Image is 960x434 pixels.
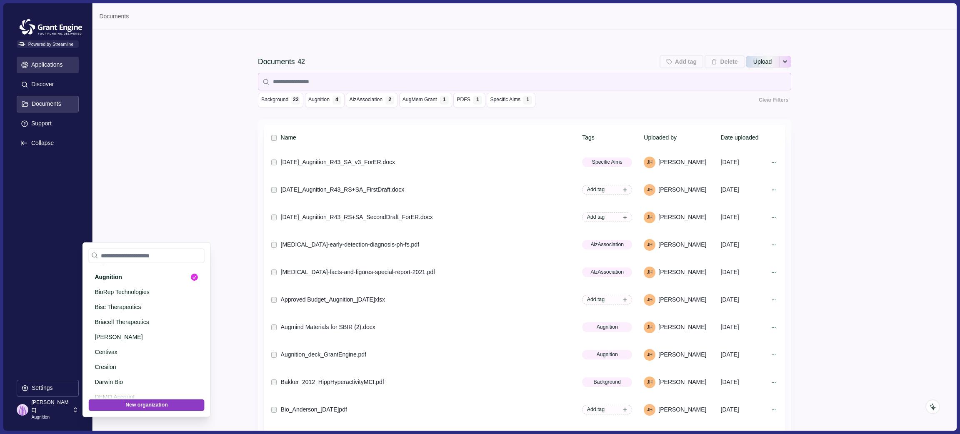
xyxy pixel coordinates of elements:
span: Augnition [597,351,618,358]
div: Jonathan Hasselmann [647,242,653,247]
div: Jonathan Hasselmann [647,407,653,412]
p: Cresilon [95,363,196,372]
div: Jonathan Hasselmann [647,270,653,274]
div: [DATE] [721,182,767,197]
span: Augnition [597,323,618,331]
button: Specific Aims 1 [487,93,535,107]
button: Documents [17,96,79,112]
p: BioRep Technologies [95,288,196,297]
div: [DATE]_Augnition_R43_SA_v3_ForER.docx [281,158,395,167]
button: Add tag [582,405,632,414]
button: Clear Filters [756,93,791,107]
span: Specific Aims [490,96,520,104]
th: Uploaded by [642,127,719,148]
span: Add tag [587,213,605,221]
button: Settings [17,380,79,397]
button: Background [582,377,632,387]
div: Bio_Anderson_[DATE]pdf [281,405,347,414]
div: 22 [293,97,299,102]
div: [DATE] [721,155,767,170]
div: Jonathan Hasselmann [647,380,653,384]
div: Jonathan Hasselmann [647,352,653,357]
button: Background 22 [258,93,303,107]
p: Support [28,120,52,127]
div: 42 [298,57,305,67]
img: Grantengine Logo [17,17,85,37]
div: [MEDICAL_DATA]-early-detection-diagnosis-ph-fs.pdf [281,240,420,249]
div: 2 [387,97,393,102]
button: AlzAssociation 2 [346,93,397,107]
p: Augnition [31,414,70,421]
button: New organization [89,399,205,411]
div: [DATE] [721,237,767,252]
div: [DATE] [721,265,767,279]
button: Expand [17,135,79,152]
span: AlzAssociation [349,96,382,104]
button: Specific Aims [582,157,632,167]
span: [PERSON_NAME] [658,405,706,414]
th: Tags [581,127,642,148]
p: Collapse [28,140,54,147]
span: AlzAssociation [590,268,624,276]
span: [PERSON_NAME] [658,240,706,249]
div: [DATE] [721,375,767,389]
div: 1 [475,97,480,102]
button: Add tag [582,212,632,222]
span: [PERSON_NAME] [658,323,706,332]
p: Documents [29,100,61,107]
div: [DATE]_Augnition_R43_RS+SA_SecondDraft_ForER.docx [281,213,433,222]
p: Darwin Bio [95,378,196,387]
span: AlzAssociation [590,241,624,248]
div: Bakker_2012_HippHyperactivityMCI.pdf [281,378,384,387]
button: Add tag [582,185,632,195]
p: Settings [29,384,53,392]
p: Discover [28,81,54,88]
span: PDFS [457,96,470,104]
div: [DATE] [721,292,767,307]
p: Briacell Therapeutics [95,318,196,327]
div: [DATE] [721,347,767,362]
div: 1 [525,97,531,102]
div: 4 [334,97,340,102]
div: [DATE] [721,210,767,224]
div: Jonathan Hasselmann [647,160,653,165]
div: Jonathan Hasselmann [647,187,653,192]
span: Background [594,378,621,386]
button: AugMem Grant 1 [399,93,452,107]
button: PDFS 1 [453,93,485,107]
span: [PERSON_NAME] [658,158,706,167]
div: Approved Budget_Augnition_[DATE]xlsx [281,295,385,304]
button: AlzAssociation [582,267,632,277]
span: [PERSON_NAME] [658,378,706,387]
span: Powered by Streamline [17,40,79,48]
div: Jonathan Hasselmann [647,215,653,219]
div: [MEDICAL_DATA]-facts-and-figures-special-report-2021.pdf [281,268,435,277]
button: Upload [746,55,779,68]
span: Add tag [587,296,605,303]
p: Centivax [95,348,196,357]
th: Date uploaded [719,127,766,148]
span: [PERSON_NAME] [658,268,706,277]
span: [PERSON_NAME] [658,295,706,304]
button: Add tag [660,55,703,68]
div: Augnition_deck_GrantEngine.pdf [281,350,366,359]
div: Jonathan Hasselmann [647,325,653,329]
div: [DATE] [721,320,767,334]
button: Augnition 4 [305,93,345,107]
button: Delete [705,55,744,68]
img: profile picture [17,404,28,416]
div: Augmind Materials for SBIR (2).docx [281,323,375,332]
p: Documents [99,12,129,21]
p: [PERSON_NAME] [95,333,196,342]
p: Augnition [95,273,184,282]
span: [PERSON_NAME] [658,213,706,222]
div: [DATE]_Augnition_R43_RS+SA_FirstDraft.docx [281,185,405,194]
a: Discover [17,76,79,93]
button: Support [17,115,79,132]
a: Grantengine Logo [17,17,79,26]
th: Name [279,127,581,148]
span: Augnition [308,96,330,104]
